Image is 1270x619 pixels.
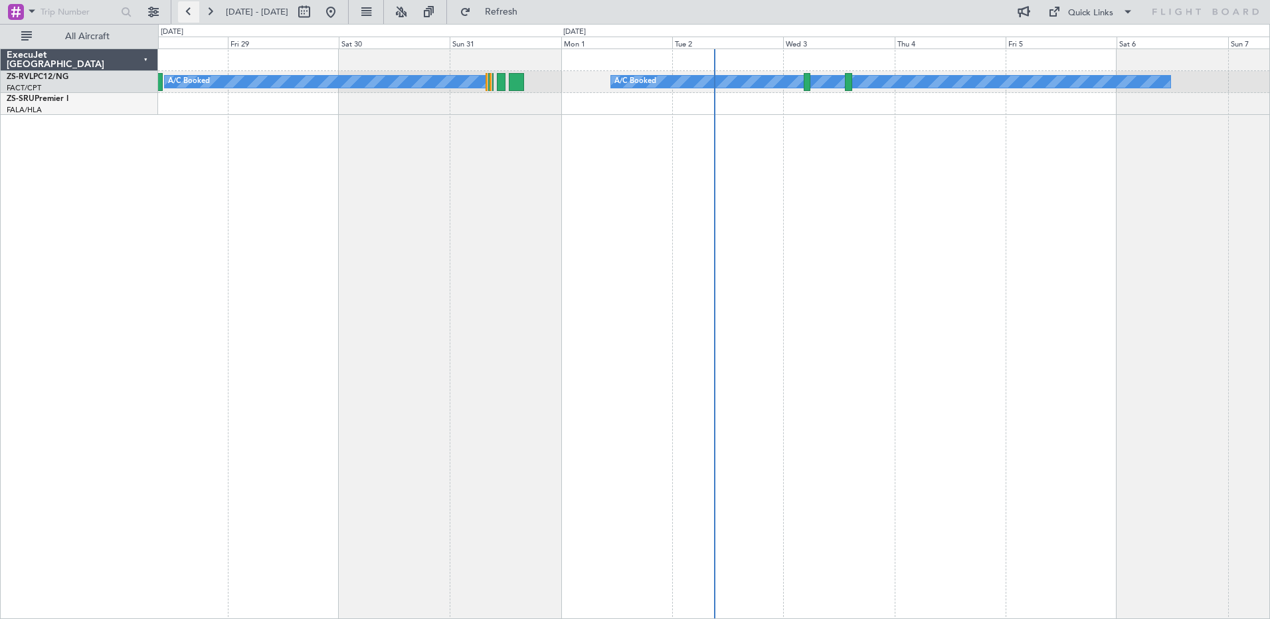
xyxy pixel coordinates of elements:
[1117,37,1227,48] div: Sat 6
[454,1,533,23] button: Refresh
[561,37,672,48] div: Mon 1
[228,37,339,48] div: Fri 29
[7,73,68,81] a: ZS-RVLPC12/NG
[339,37,450,48] div: Sat 30
[895,37,1006,48] div: Thu 4
[35,32,140,41] span: All Aircraft
[783,37,894,48] div: Wed 3
[168,72,210,92] div: A/C Booked
[7,83,41,93] a: FACT/CPT
[474,7,529,17] span: Refresh
[1006,37,1117,48] div: Fri 5
[116,37,227,48] div: Thu 28
[450,37,561,48] div: Sun 31
[7,105,42,115] a: FALA/HLA
[1068,7,1113,20] div: Quick Links
[7,73,33,81] span: ZS-RVL
[1042,1,1140,23] button: Quick Links
[226,6,288,18] span: [DATE] - [DATE]
[614,72,656,92] div: A/C Booked
[161,27,183,38] div: [DATE]
[7,95,68,103] a: ZS-SRUPremier I
[563,27,586,38] div: [DATE]
[7,95,35,103] span: ZS-SRU
[672,37,783,48] div: Tue 2
[15,26,144,47] button: All Aircraft
[41,2,117,22] input: Trip Number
